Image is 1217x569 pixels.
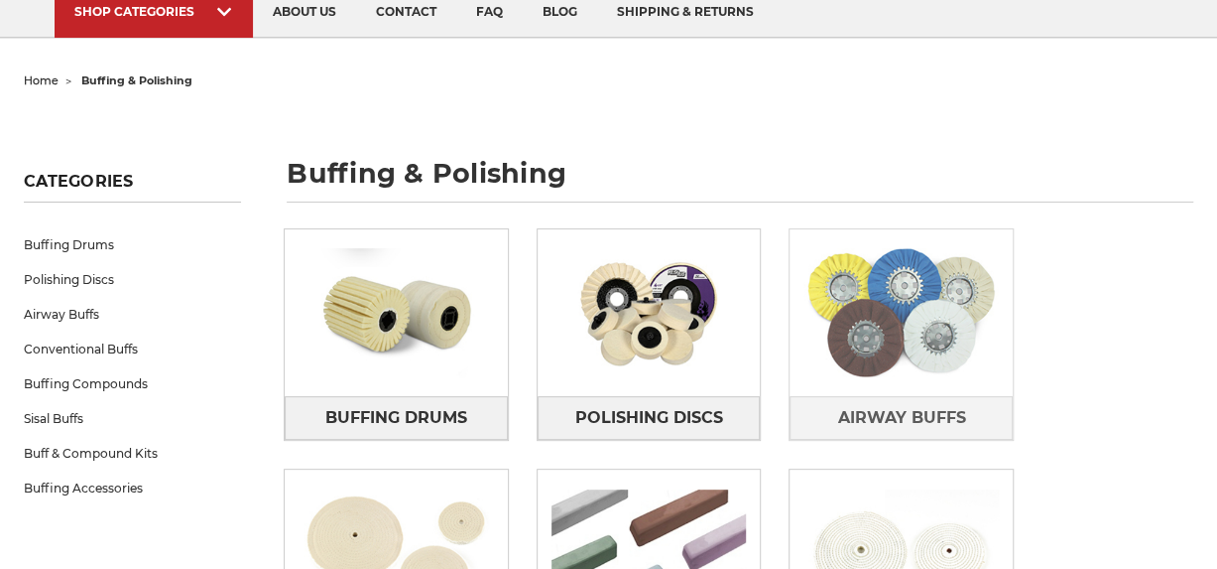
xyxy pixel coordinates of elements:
[24,262,241,297] a: Polishing Discs
[285,234,508,390] img: Buffing Drums
[790,396,1013,440] a: Airway Buffs
[24,172,241,203] h5: Categories
[790,234,1013,390] img: Airway Buffs
[24,471,241,505] a: Buffing Accessories
[24,227,241,262] a: Buffing Drums
[538,396,761,440] a: Polishing Discs
[285,396,508,440] a: Buffing Drums
[538,234,761,390] img: Polishing Discs
[74,4,233,19] div: SHOP CATEGORIES
[837,401,965,435] span: Airway Buffs
[287,160,1193,203] h1: buffing & polishing
[24,366,241,401] a: Buffing Compounds
[24,436,241,471] a: Buff & Compound Kits
[24,73,59,87] a: home
[24,297,241,332] a: Airway Buffs
[24,332,241,366] a: Conventional Buffs
[325,401,467,435] span: Buffing Drums
[24,401,241,436] a: Sisal Buffs
[81,73,192,87] span: buffing & polishing
[575,401,723,435] span: Polishing Discs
